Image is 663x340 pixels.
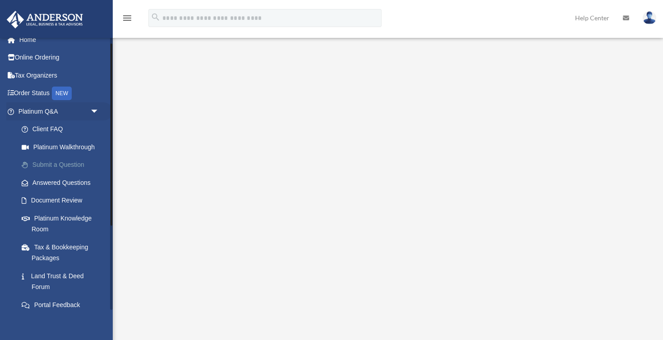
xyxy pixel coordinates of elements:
a: Platinum Q&Aarrow_drop_down [6,102,113,120]
a: Portal Feedback [13,296,113,314]
a: Online Ordering [6,49,113,67]
a: Document Review [13,192,113,210]
a: Submit a Question [13,156,113,174]
a: Home [6,31,113,49]
a: Tax Organizers [6,66,113,84]
img: User Pic [643,11,656,24]
div: NEW [52,87,72,100]
iframe: <span data-mce-type="bookmark" style="display: inline-block; width: 0px; overflow: hidden; line-h... [143,28,631,298]
a: Client FAQ [13,120,113,138]
img: Anderson Advisors Platinum Portal [4,11,86,28]
a: Platinum Knowledge Room [13,209,113,238]
a: Answered Questions [13,174,113,192]
a: menu [122,16,133,23]
a: Tax & Bookkeeping Packages [13,238,113,267]
i: menu [122,13,133,23]
a: Land Trust & Deed Forum [13,267,113,296]
i: search [151,12,161,22]
span: arrow_drop_down [90,102,108,121]
a: Order StatusNEW [6,84,113,103]
a: Platinum Walkthrough [13,138,108,156]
